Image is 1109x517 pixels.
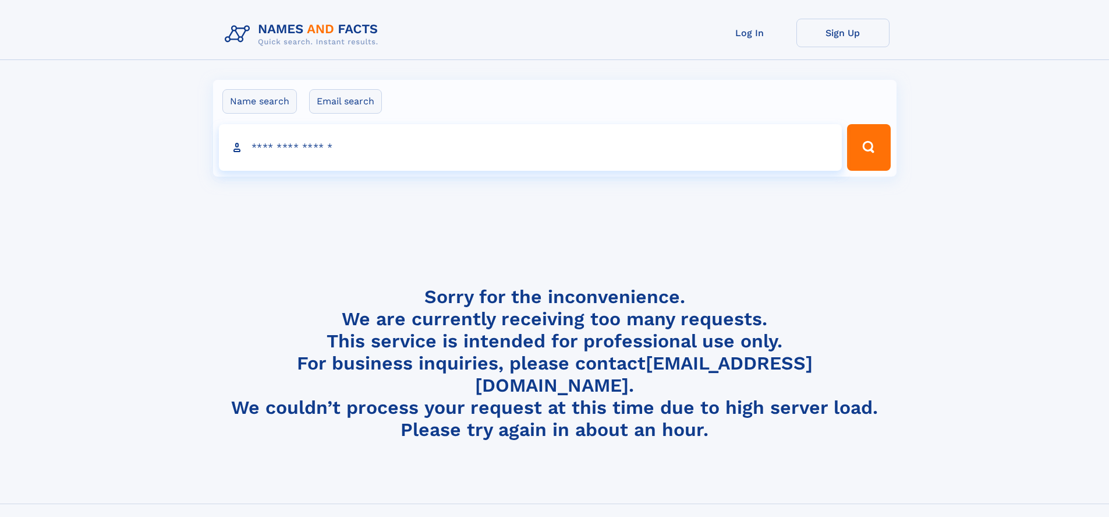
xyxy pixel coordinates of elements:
[220,19,388,50] img: Logo Names and Facts
[703,19,796,47] a: Log In
[309,89,382,114] label: Email search
[847,124,890,171] button: Search Button
[220,286,890,441] h4: Sorry for the inconvenience. We are currently receiving too many requests. This service is intend...
[219,124,842,171] input: search input
[796,19,890,47] a: Sign Up
[475,352,813,396] a: [EMAIL_ADDRESS][DOMAIN_NAME]
[222,89,297,114] label: Name search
